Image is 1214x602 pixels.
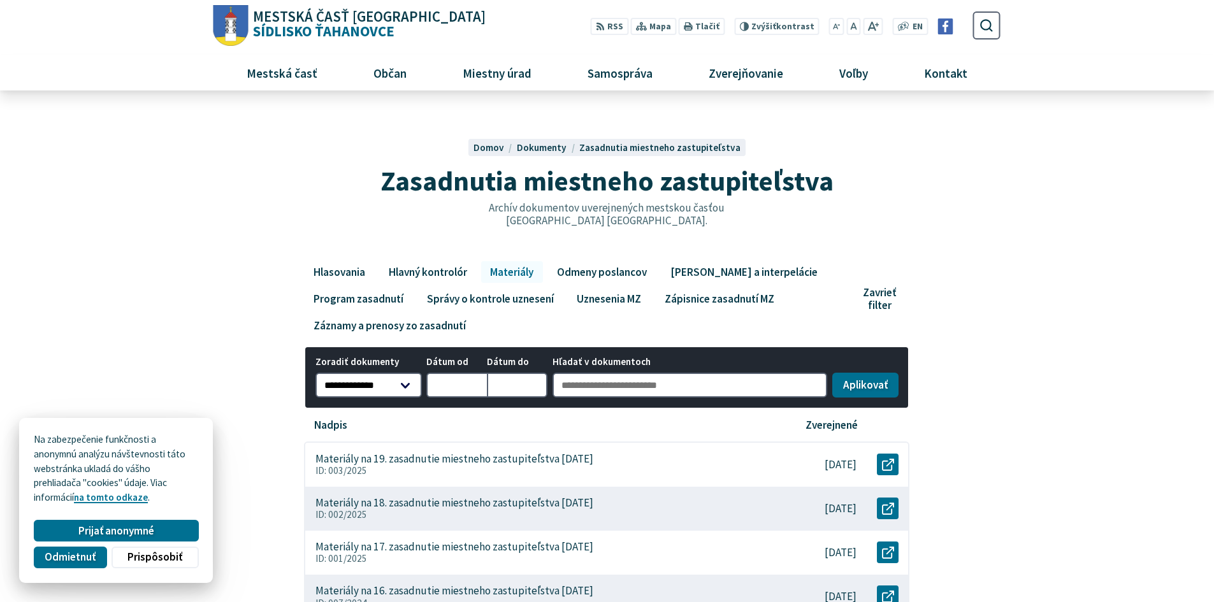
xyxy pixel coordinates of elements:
button: Prijať anonymné [34,520,198,541]
a: Program zasadnutí [304,288,412,310]
button: Nastaviť pôvodnú veľkosť písma [846,18,860,35]
button: Zavrieť filter [855,286,910,312]
span: Odmietnuť [45,550,96,564]
a: Odmeny poslancov [547,261,656,283]
span: Dátum od [426,357,487,368]
p: Archív dokumentov uverejnených mestskou časťou [GEOGRAPHIC_DATA] [GEOGRAPHIC_DATA]. [461,201,752,227]
span: Prijať anonymné [78,524,154,538]
span: Voľby [835,55,873,90]
input: Dátum do [487,373,547,398]
a: Občan [350,55,430,90]
span: Občan [368,55,411,90]
a: Uznesenia MZ [568,288,651,310]
input: Dátum od [426,373,487,398]
p: [DATE] [825,502,856,515]
span: Kontakt [920,55,972,90]
a: Mestská časť [223,55,340,90]
span: Zasadnutia miestneho zastupiteľstva [380,163,834,198]
select: Zoradiť dokumenty [315,373,422,398]
span: Dokumenty [517,141,567,154]
span: Zoradiť dokumenty [315,357,422,368]
a: [PERSON_NAME] a interpelácie [661,261,827,283]
p: Na zabezpečenie funkčnosti a anonymnú analýzu návštevnosti táto webstránka ukladá do vášho prehli... [34,433,198,505]
a: Voľby [816,55,892,90]
a: Zasadnutia miestneho zastupiteľstva [579,141,741,154]
a: Hlavný kontrolór [379,261,476,283]
button: Zmenšiť veľkosť písma [829,18,844,35]
span: Hľadať v dokumentoch [553,357,828,368]
span: Mestská časť [GEOGRAPHIC_DATA] [253,10,486,24]
a: Domov [473,141,517,154]
span: Mapa [649,20,671,34]
p: Materiály na 18. zasadnutie miestneho zastupiteľstva [DATE] [315,496,593,510]
button: Aplikovať [832,373,899,398]
a: na tomto odkaze [74,491,148,503]
button: Zväčšiť veľkosť písma [863,18,883,35]
span: Samospráva [582,55,657,90]
a: Samospráva [565,55,676,90]
span: Dátum do [487,357,547,368]
a: Správy o kontrole uznesení [417,288,563,310]
span: kontrast [751,22,814,32]
a: Hlasovania [304,261,374,283]
button: Zvýšiťkontrast [734,18,819,35]
a: Záznamy a prenosy zo zasadnutí [304,315,475,336]
span: Zvýšiť [751,21,776,32]
span: Prispôsobiť [127,550,182,564]
a: Zápisnice zasadnutí MZ [655,288,783,310]
span: Mestská časť [242,55,322,90]
a: Kontakt [901,55,991,90]
p: Materiály na 16. zasadnutie miestneho zastupiteľstva [DATE] [315,584,593,598]
span: Zavrieť filter [863,286,896,312]
span: Domov [473,141,504,154]
button: Tlačiť [679,18,725,35]
p: ID: 002/2025 [315,509,766,520]
a: Materiály [481,261,543,283]
span: Sídlisko Ťahanovce [249,10,486,39]
p: [DATE] [825,458,856,471]
button: Odmietnuť [34,547,106,568]
p: Materiály na 19. zasadnutie miestneho zastupiteľstva [DATE] [315,452,593,466]
span: Zverejňovanie [704,55,788,90]
p: Materiály na 17. zasadnutie miestneho zastupiteľstva [DATE] [315,540,593,554]
p: [DATE] [825,546,856,559]
span: Tlačiť [695,22,719,32]
p: Zverejnené [806,419,858,432]
input: Hľadať v dokumentoch [553,373,828,398]
p: ID: 003/2025 [315,465,766,477]
span: RSS [607,20,623,34]
a: Miestny úrad [439,55,554,90]
a: RSS [591,18,628,35]
a: Dokumenty [517,141,579,154]
span: EN [913,20,923,34]
button: Prispôsobiť [112,547,198,568]
span: Miestny úrad [458,55,536,90]
a: Mapa [631,18,676,35]
p: ID: 001/2025 [315,553,766,564]
a: Logo Sídlisko Ťahanovce, prejsť na domovskú stránku. [213,5,486,47]
p: Nadpis [314,419,347,432]
a: EN [909,20,927,34]
a: Zverejňovanie [686,55,807,90]
img: Prejsť na Facebook stránku [937,18,953,34]
img: Prejsť na domovskú stránku [213,5,249,47]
